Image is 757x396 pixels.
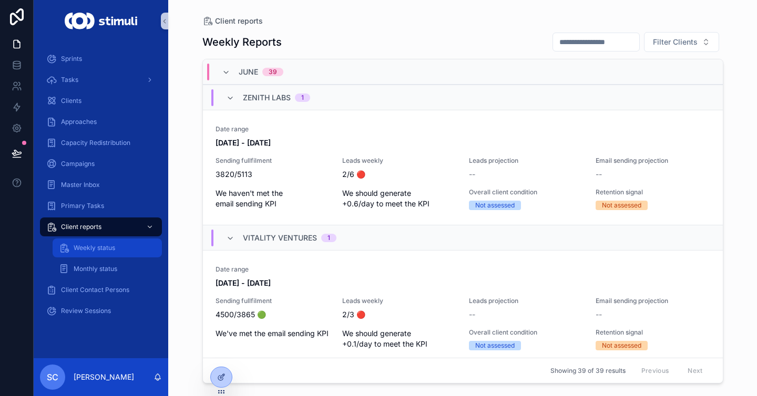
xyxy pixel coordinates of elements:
span: Leads projection [469,157,583,165]
a: Client Contact Persons [40,280,162,299]
div: 1 [301,93,304,102]
span: Date range [216,265,710,274]
span: 2/6 🔴 [342,169,456,180]
a: Client reports [40,217,162,236]
span: Leads weekly [342,297,456,305]
a: Master Inbox [40,175,162,194]
a: Sprints [40,49,162,68]
a: Primary Tasks [40,196,162,215]
span: -- [596,169,602,180]
span: Weekly status [74,244,115,252]
span: Approaches [61,118,97,126]
span: Client Contact Persons [61,286,129,294]
span: Retention signal [596,328,710,337]
span: -- [469,169,475,180]
a: Weekly status [53,238,162,257]
span: Filter Clients [653,37,698,47]
img: App logo [65,13,137,29]
div: 1 [328,234,330,242]
span: -- [596,309,602,320]
a: Capacity Redistribution [40,133,162,152]
span: Sending fullfilment [216,297,330,305]
a: Tasks [40,70,162,89]
span: Overall client condition [469,188,583,196]
a: Client reports [202,16,263,26]
span: Zenith Labs [243,92,291,103]
span: -- [469,309,475,320]
div: scrollable content [34,42,168,334]
span: SC [47,371,58,383]
span: Monthly status [74,265,117,273]
span: June [239,67,258,77]
span: Overall client condition [469,328,583,337]
span: We've met the email sending KPI [216,328,330,339]
span: Email sending projection [596,297,710,305]
span: Showing 39 of 39 results [550,367,626,375]
div: Not assessed [602,341,641,350]
span: Leads weekly [342,157,456,165]
span: Capacity Redistribution [61,139,130,147]
span: We should generate +0.6/day to meet the KPI [342,188,456,209]
a: Review Sessions [40,301,162,320]
span: Campaigns [61,160,95,168]
strong: [DATE] - [DATE] [216,278,271,287]
span: Sending fullfilment [216,157,330,165]
span: Master Inbox [61,181,100,189]
span: Tasks [61,76,78,84]
span: Email sending projection [596,157,710,165]
a: Clients [40,91,162,110]
strong: [DATE] - [DATE] [216,138,271,147]
span: 4500/3865 🟢 [216,309,330,320]
p: [PERSON_NAME] [74,372,134,382]
a: Monthly status [53,259,162,278]
a: Approaches [40,112,162,131]
span: Sprints [61,55,82,63]
span: Leads projection [469,297,583,305]
div: Not assessed [602,201,641,210]
div: Not assessed [475,341,515,350]
span: Client reports [61,223,101,231]
a: Campaigns [40,154,162,173]
span: We should generate +0.1/day to meet the KPI [342,328,456,349]
span: 3820/5113 [216,169,330,180]
span: We haven't met the email sending KPI [216,188,330,209]
h1: Weekly Reports [202,35,282,49]
span: Clients [61,97,81,105]
span: Primary Tasks [61,202,104,210]
a: Date range[DATE] - [DATE]Sending fullfilment3820/5113Leads weekly2/6 🔴Leads projection--Email sen... [203,110,723,225]
span: Client reports [215,16,263,26]
span: 2/3 🔴 [342,309,456,320]
a: Date range[DATE] - [DATE]Sending fullfilment4500/3865 🟢Leads weekly2/3 🔴Leads projection--Email s... [203,250,723,365]
button: Select Button [644,32,719,52]
div: 39 [269,68,277,76]
span: Vitality Ventures [243,233,317,243]
span: Review Sessions [61,307,111,315]
span: Retention signal [596,188,710,196]
span: Date range [216,125,710,133]
div: Not assessed [475,201,515,210]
